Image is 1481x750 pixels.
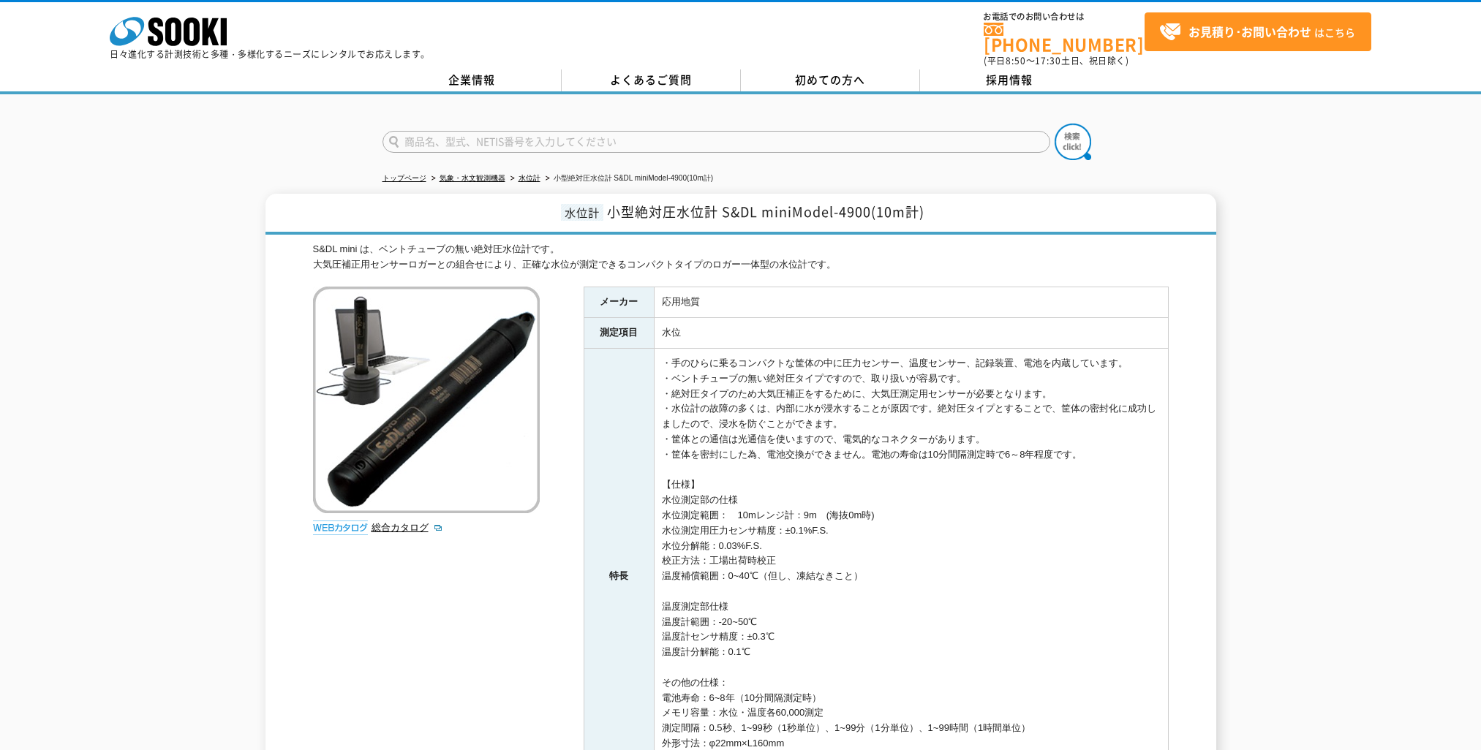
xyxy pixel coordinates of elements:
th: 測定項目 [584,318,654,349]
div: S&DL mini は、ベントチューブの無い絶対圧水位計です。 大気圧補正用センサーロガーとの組合せにより、正確な水位が測定できるコンパクトタイプのロガー一体型の水位計です。 [313,242,1169,273]
a: 企業情報 [383,69,562,91]
a: 水位計 [519,174,540,182]
a: 気象・水文観測機器 [440,174,505,182]
a: [PHONE_NUMBER] [984,23,1145,53]
li: 小型絶対圧水位計 S&DL miniModel-4900(10m計) [543,171,714,186]
span: はこちら [1159,21,1355,43]
input: 商品名、型式、NETIS番号を入力してください [383,131,1050,153]
a: よくあるご質問 [562,69,741,91]
td: 応用地質 [654,287,1168,318]
a: 採用情報 [920,69,1099,91]
a: 総合カタログ [372,522,443,533]
p: 日々進化する計測技術と多種・多様化するニーズにレンタルでお応えします。 [110,50,430,58]
span: お電話でのお問い合わせは [984,12,1145,21]
td: 水位 [654,318,1168,349]
a: お見積り･お問い合わせはこちら [1145,12,1371,51]
span: 水位計 [561,204,603,221]
img: webカタログ [313,520,368,535]
span: 8:50 [1006,54,1026,67]
span: 初めての方へ [795,72,865,88]
span: 17:30 [1035,54,1061,67]
th: メーカー [584,287,654,318]
span: 小型絶対圧水位計 S&DL miniModel-4900(10m計) [607,202,924,221]
img: btn_search.png [1055,124,1091,160]
a: トップページ [383,174,426,182]
a: 初めての方へ [741,69,920,91]
span: (平日 ～ 土日、祝日除く) [984,54,1128,67]
img: 小型絶対圧水位計 S&DL miniModel-4900(10m計) [313,287,540,513]
strong: お見積り･お問い合わせ [1188,23,1311,40]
